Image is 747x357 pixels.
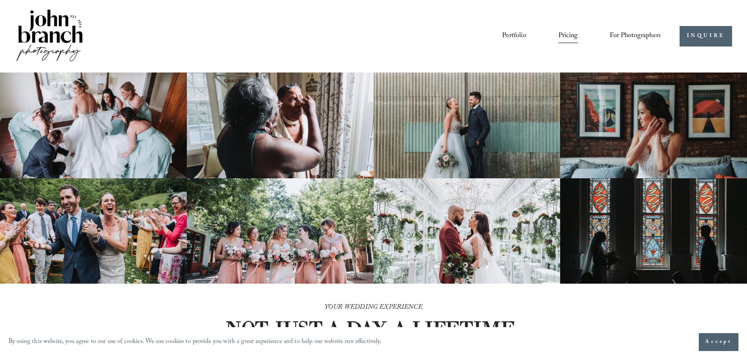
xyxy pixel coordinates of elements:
strong: NOT JUST A DAY, A LIFETIME. [225,316,520,341]
span: For Photographers [610,29,661,43]
img: John Branch IV Photography [15,8,84,65]
img: Bride adjusting earring in front of framed posters on a brick wall. [560,73,747,178]
span: Accept [705,338,732,346]
p: By using this website, you agree to our use of cookies. We use cookies to provide you with a grea... [9,336,382,348]
img: A bride and groom standing together, laughing, with the bride holding a bouquet in front of a cor... [374,73,561,178]
img: Silhouettes of a bride and groom facing each other in a church, with colorful stained glass windo... [560,178,747,284]
img: A bride and four bridesmaids in pink dresses, holding bouquets with pink and white flowers, smili... [187,178,374,284]
img: Bride and groom standing in an elegant greenhouse with chandeliers and lush greenery. [374,178,561,284]
button: Accept [699,333,738,351]
a: Portfolio [502,29,526,44]
em: YOUR WEDDING EXPERIENCE [325,302,422,313]
a: folder dropdown [610,29,661,44]
a: Pricing [558,29,578,44]
img: Woman applying makeup to another woman near a window with floral curtains and autumn flowers. [187,73,374,178]
a: INQUIRE [680,26,732,47]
